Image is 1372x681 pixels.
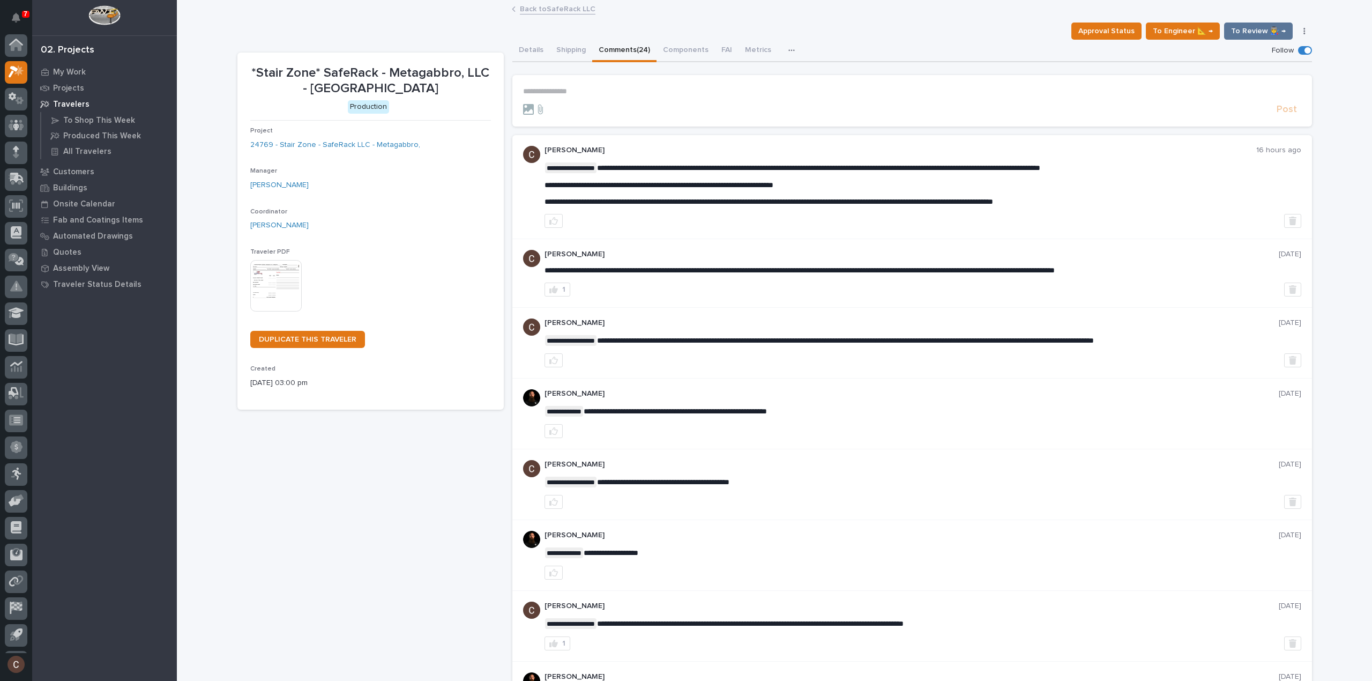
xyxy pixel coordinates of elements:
div: 1 [562,640,565,647]
button: Components [657,40,715,62]
button: Shipping [550,40,592,62]
button: Delete post [1284,214,1301,228]
p: All Travelers [63,147,111,157]
a: To Shop This Week [41,113,177,128]
span: DUPLICATE THIS TRAVELER [259,336,356,343]
span: Post [1277,103,1297,116]
img: zmKUmRVDQjmBLfnAs97p [523,531,540,548]
a: DUPLICATE THIS TRAVELER [250,331,365,348]
p: To Shop This Week [63,116,135,125]
a: Customers [32,164,177,180]
button: To Engineer 📐 → [1146,23,1220,40]
p: Customers [53,167,94,177]
p: Buildings [53,183,87,193]
p: [DATE] [1279,319,1301,328]
img: AGNmyxaji213nCK4JzPdPN3H3CMBhXDSA2tJ_sy3UIa5=s96-c [523,146,540,163]
a: Travelers [32,96,177,112]
a: [PERSON_NAME] [250,220,309,231]
a: Produced This Week [41,128,177,143]
a: My Work [32,64,177,80]
button: Delete post [1284,353,1301,367]
a: Fab and Coatings Items [32,212,177,228]
p: [DATE] [1279,250,1301,259]
span: Created [250,366,275,372]
p: [PERSON_NAME] [545,319,1279,328]
a: All Travelers [41,144,177,159]
button: Post [1272,103,1301,116]
p: [PERSON_NAME] [545,531,1279,540]
a: Automated Drawings [32,228,177,244]
a: 24769 - Stair Zone - SafeRack LLC - Metagabbro, [250,139,420,151]
img: zmKUmRVDQjmBLfnAs97p [523,389,540,406]
button: 1 [545,283,570,297]
p: Quotes [53,248,81,257]
button: Metrics [739,40,778,62]
img: AGNmyxaji213nCK4JzPdPN3H3CMBhXDSA2tJ_sy3UIa5=s96-c [523,602,540,619]
img: AGNmyxaji213nCK4JzPdPN3H3CMBhXDSA2tJ_sy3UIa5=s96-c [523,250,540,267]
span: Traveler PDF [250,249,290,255]
p: Follow [1272,46,1294,55]
p: *Stair Zone* SafeRack - Metagabbro, LLC - [GEOGRAPHIC_DATA] [250,65,491,97]
a: Projects [32,80,177,96]
span: To Review 👨‍🏭 → [1231,25,1286,38]
button: like this post [545,424,563,438]
p: [DATE] [1279,602,1301,611]
div: Notifications7 [13,13,27,30]
p: [DATE] 03:00 pm [250,377,491,389]
a: Buildings [32,180,177,196]
p: [PERSON_NAME] [545,389,1279,398]
span: Manager [250,168,277,174]
p: [PERSON_NAME] [545,250,1279,259]
p: Traveler Status Details [53,280,141,290]
button: To Review 👨‍🏭 → [1224,23,1293,40]
p: 7 [24,10,27,18]
button: Delete post [1284,495,1301,509]
button: like this post [545,353,563,367]
img: AGNmyxaji213nCK4JzPdPN3H3CMBhXDSA2tJ_sy3UIa5=s96-c [523,319,540,336]
button: Notifications [5,6,27,29]
a: [PERSON_NAME] [250,180,309,191]
button: Details [512,40,550,62]
p: Fab and Coatings Items [53,216,143,225]
p: [DATE] [1279,460,1301,469]
span: Coordinator [250,209,287,215]
span: Project [250,128,273,134]
button: like this post [545,566,563,580]
img: Workspace Logo [88,5,120,25]
button: Comments (24) [592,40,657,62]
img: AGNmyxaji213nCK4JzPdPN3H3CMBhXDSA2tJ_sy3UIa5=s96-c [523,460,540,477]
button: like this post [545,214,563,228]
button: Delete post [1284,636,1301,650]
p: [DATE] [1279,531,1301,540]
button: FAI [715,40,739,62]
p: 16 hours ago [1256,146,1301,155]
p: [PERSON_NAME] [545,460,1279,469]
p: Produced This Week [63,131,141,141]
a: Assembly View [32,260,177,276]
p: [DATE] [1279,389,1301,398]
button: 1 [545,636,570,650]
a: Back toSafeRack LLC [520,2,595,14]
button: Delete post [1284,283,1301,297]
p: Assembly View [53,264,109,273]
p: Projects [53,84,84,93]
button: users-avatar [5,653,27,676]
p: [PERSON_NAME] [545,146,1256,155]
p: [PERSON_NAME] [545,602,1279,611]
p: My Work [53,68,86,77]
button: like this post [545,495,563,509]
span: Approval Status [1078,25,1135,38]
a: Quotes [32,244,177,260]
span: To Engineer 📐 → [1153,25,1213,38]
p: Onsite Calendar [53,199,115,209]
a: Traveler Status Details [32,276,177,292]
button: Approval Status [1071,23,1142,40]
div: Production [348,100,389,114]
a: Onsite Calendar [32,196,177,212]
div: 02. Projects [41,45,94,56]
div: 1 [562,286,565,293]
p: Travelers [53,100,90,109]
p: Automated Drawings [53,232,133,241]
